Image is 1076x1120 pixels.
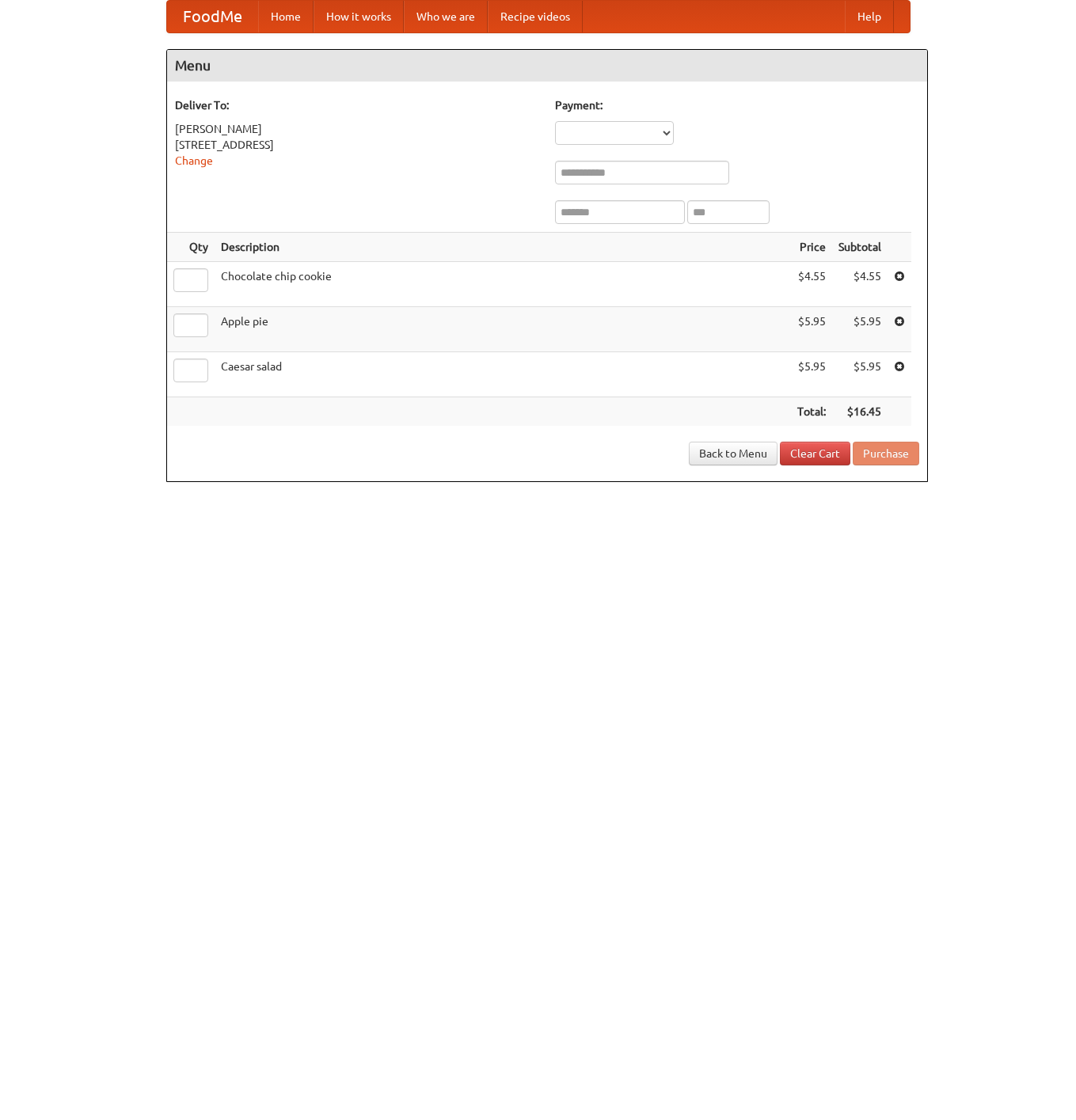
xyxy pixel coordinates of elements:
[167,50,927,82] h4: Menu
[791,262,832,307] td: $4.55
[555,97,919,113] h5: Payment:
[175,154,213,167] a: Change
[689,442,778,465] a: Back to Menu
[832,262,888,307] td: $4.55
[175,137,539,153] div: [STREET_ADDRESS]
[780,442,850,465] a: Clear Cart
[215,352,791,397] td: Caesar salad
[832,397,888,427] th: $16.45
[832,233,888,262] th: Subtotal
[167,1,258,32] a: FoodMe
[215,262,791,307] td: Chocolate chip cookie
[404,1,488,32] a: Who we are
[314,1,404,32] a: How it works
[832,307,888,352] td: $5.95
[488,1,583,32] a: Recipe videos
[791,397,832,427] th: Total:
[175,97,539,113] h5: Deliver To:
[175,121,539,137] div: [PERSON_NAME]
[853,442,919,465] button: Purchase
[215,233,791,262] th: Description
[215,307,791,352] td: Apple pie
[258,1,314,32] a: Home
[791,352,832,397] td: $5.95
[832,352,888,397] td: $5.95
[791,233,832,262] th: Price
[167,233,215,262] th: Qty
[845,1,894,32] a: Help
[791,307,832,352] td: $5.95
